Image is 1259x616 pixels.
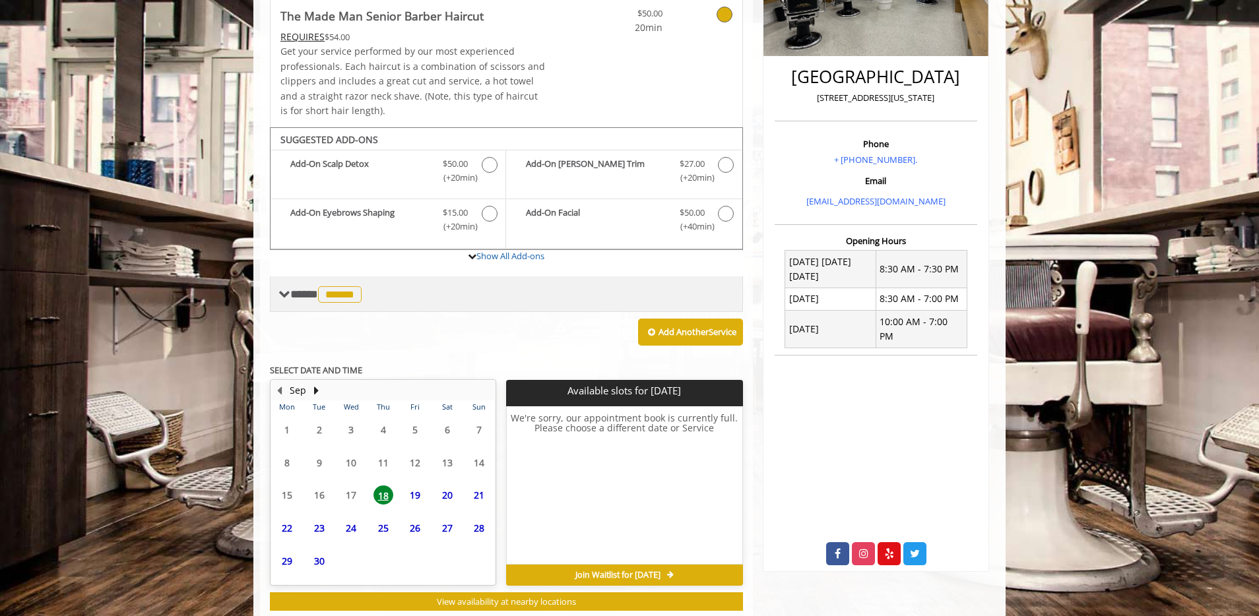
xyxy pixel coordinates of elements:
td: Select day25 [367,512,399,545]
th: Tue [303,400,335,414]
span: 25 [373,518,393,538]
b: Add-On [PERSON_NAME] Trim [526,157,666,185]
td: Select day26 [399,512,431,545]
span: 27 [437,518,457,538]
th: Sat [431,400,463,414]
td: Select day18 [367,479,399,512]
th: Mon [271,400,303,414]
h2: [GEOGRAPHIC_DATA] [778,67,974,86]
span: 21 [469,485,489,505]
button: View availability at nearby locations [270,592,743,611]
label: Add-On Eyebrows Shaping [277,206,499,237]
span: $50.00 [680,206,705,220]
button: Sep [290,383,306,398]
span: 23 [309,518,329,538]
td: Select day20 [431,479,463,512]
span: 28 [469,518,489,538]
span: $50.00 [443,157,468,171]
p: [STREET_ADDRESS][US_STATE] [778,91,974,105]
span: View availability at nearby locations [437,596,576,607]
b: Add-On Scalp Detox [290,157,430,185]
span: $15.00 [443,206,468,220]
td: Select day27 [431,512,463,545]
td: Select day28 [463,512,496,545]
label: Add-On Beard Trim [513,157,735,188]
button: Next Month [311,383,321,398]
th: Fri [399,400,431,414]
span: 26 [405,518,425,538]
label: Add-On Facial [513,206,735,237]
div: $54.00 [280,30,546,44]
a: [EMAIL_ADDRESS][DOMAIN_NAME] [806,195,946,207]
h3: Opening Hours [775,236,977,245]
span: Join Waitlist for [DATE] [575,570,661,580]
button: Add AnotherService [638,319,743,346]
td: [DATE] [DATE] [DATE] [785,251,876,288]
div: The Made Man Senior Barber Haircut Add-onS [270,127,743,250]
span: 18 [373,485,393,505]
td: 8:30 AM - 7:00 PM [876,288,967,310]
th: Thu [367,400,399,414]
span: 20min [585,20,662,35]
p: Get your service performed by our most experienced professionals. Each haircut is a combination o... [280,44,546,118]
b: Add-On Facial [526,206,666,233]
b: Add-On Eyebrows Shaping [290,206,430,233]
span: $27.00 [680,157,705,171]
td: [DATE] [785,288,876,310]
b: SUGGESTED ADD-ONS [280,133,378,146]
p: Available slots for [DATE] [511,385,737,396]
span: 22 [277,518,297,538]
th: Sun [463,400,496,414]
td: Select day22 [271,512,303,545]
span: 30 [309,551,329,570]
td: Select day23 [303,512,335,545]
span: (+40min ) [672,220,711,233]
td: Select day29 [271,544,303,577]
span: (+20min ) [436,171,475,185]
span: 29 [277,551,297,570]
b: The Made Man Senior Barber Haircut [280,7,484,25]
b: SELECT DATE AND TIME [270,364,362,376]
td: Select day30 [303,544,335,577]
td: Select day21 [463,479,496,512]
span: 20 [437,485,457,505]
h3: Email [778,176,974,185]
button: Previous Month [274,383,284,398]
h6: We're sorry, our appointment book is currently full. Please choose a different date or Service [507,413,742,559]
span: This service needs some Advance to be paid before we block your appointment [280,30,325,43]
label: Add-On Scalp Detox [277,157,499,188]
td: [DATE] [785,311,876,348]
a: + [PHONE_NUMBER]. [834,154,917,166]
span: (+20min ) [672,171,711,185]
span: (+20min ) [436,220,475,233]
td: Select day19 [399,479,431,512]
h3: Phone [778,139,974,148]
td: 8:30 AM - 7:30 PM [876,251,967,288]
a: Show All Add-ons [476,250,544,262]
span: 19 [405,485,425,505]
td: Select day24 [335,512,367,545]
b: Add Another Service [659,326,736,338]
span: 24 [341,518,361,538]
th: Wed [335,400,367,414]
td: 10:00 AM - 7:00 PM [876,311,967,348]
